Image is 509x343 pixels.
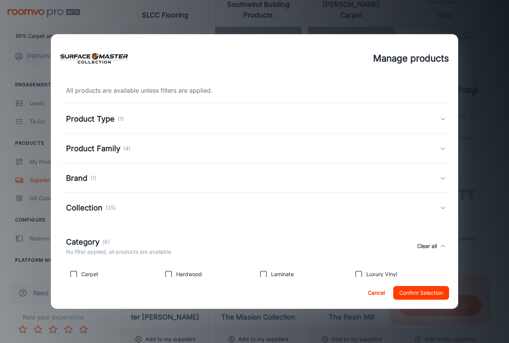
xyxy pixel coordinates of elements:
[414,236,440,256] button: Clear all
[66,113,115,125] h5: Product Type
[60,134,449,163] div: Product Family(4)
[106,204,116,212] p: (35)
[176,270,202,278] p: Hardwood
[123,144,131,153] p: (4)
[60,193,449,223] div: Collection(35)
[66,236,99,248] h5: Category
[66,248,171,256] p: No filter applied, all products are available
[60,229,449,264] div: Category(6)No filter applied, all products are availableClear all
[66,202,102,213] h5: Collection
[60,86,449,95] div: All products are available unless filters are applied.
[393,286,449,300] button: Confirm Selection
[81,270,98,278] p: Carpet
[271,270,294,278] p: Laminate
[366,270,397,278] p: Luxury Vinyl
[60,104,449,134] div: Product Type(1)
[118,115,124,123] p: (1)
[60,43,128,74] img: vendor_logo_square_en-us.png
[102,238,110,246] p: (6)
[373,52,449,65] h4: Manage products
[66,143,120,154] h5: Product Family
[90,174,96,182] p: (1)
[60,163,449,193] div: Brand(1)
[364,286,389,300] button: Cancel
[66,172,87,184] h5: Brand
